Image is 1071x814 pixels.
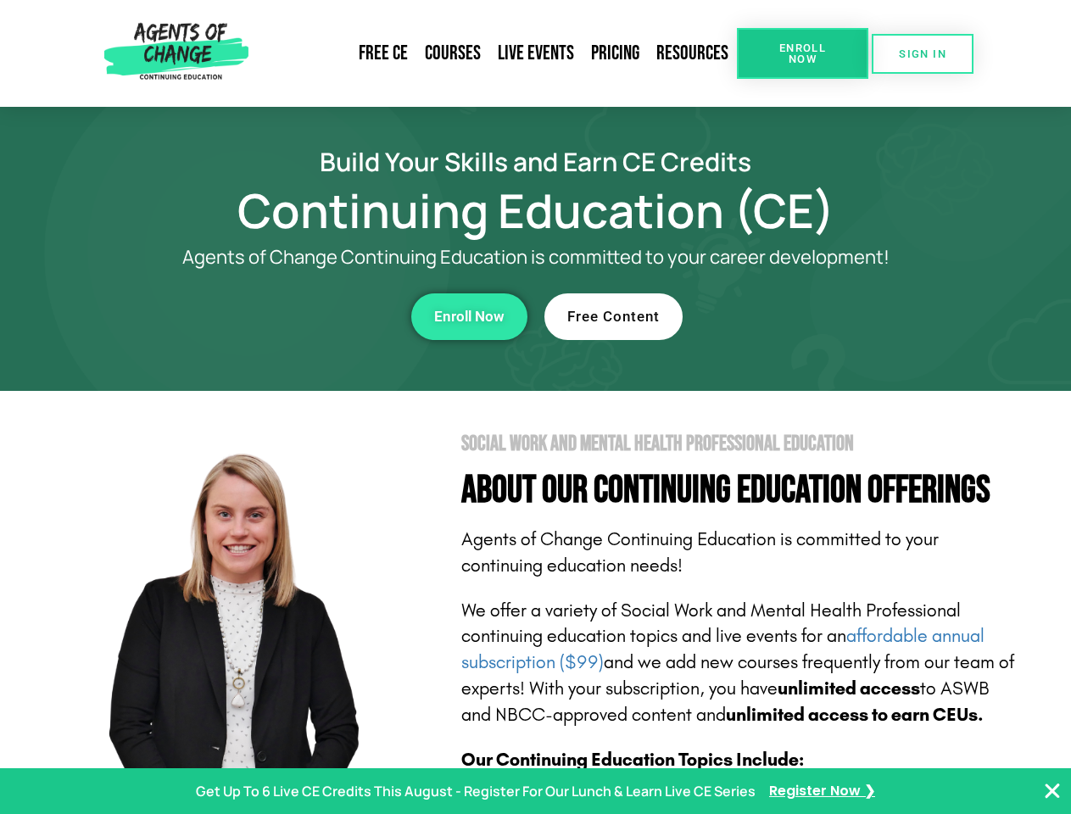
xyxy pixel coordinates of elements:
[461,749,804,771] b: Our Continuing Education Topics Include:
[53,149,1019,174] h2: Build Your Skills and Earn CE Credits
[764,42,841,64] span: Enroll Now
[726,704,984,726] b: unlimited access to earn CEUs.
[196,779,756,804] p: Get Up To 6 Live CE Credits This August - Register For Our Lunch & Learn Live CE Series
[434,309,505,324] span: Enroll Now
[461,598,1019,728] p: We offer a variety of Social Work and Mental Health Professional continuing education topics and ...
[350,34,416,73] a: Free CE
[872,34,973,74] a: SIGN IN
[567,309,660,324] span: Free Content
[461,528,939,577] span: Agents of Change Continuing Education is committed to your continuing education needs!
[489,34,583,73] a: Live Events
[899,48,946,59] span: SIGN IN
[737,28,868,79] a: Enroll Now
[544,293,683,340] a: Free Content
[53,191,1019,230] h1: Continuing Education (CE)
[461,471,1019,510] h4: About Our Continuing Education Offerings
[769,779,875,804] a: Register Now ❯
[411,293,527,340] a: Enroll Now
[461,433,1019,454] h2: Social Work and Mental Health Professional Education
[1042,781,1063,801] button: Close Banner
[120,247,951,268] p: Agents of Change Continuing Education is committed to your career development!
[778,677,920,700] b: unlimited access
[648,34,737,73] a: Resources
[255,34,737,73] nav: Menu
[583,34,648,73] a: Pricing
[416,34,489,73] a: Courses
